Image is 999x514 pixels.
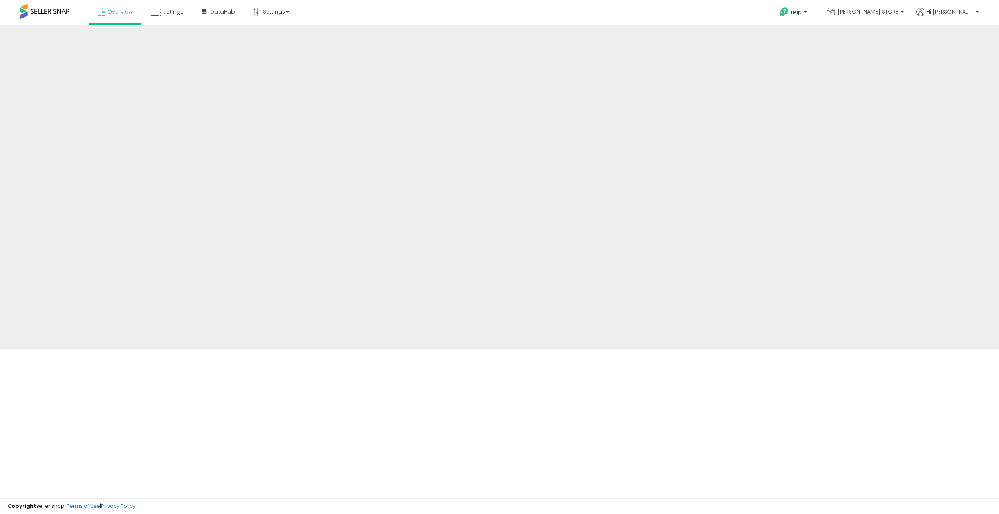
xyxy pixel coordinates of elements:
[916,8,979,25] a: Hi [PERSON_NAME]
[791,9,802,16] span: Help
[773,1,815,25] a: Help
[107,8,133,16] span: Overview
[779,7,789,17] i: Get Help
[837,8,898,16] span: [PERSON_NAME] STORE
[210,8,235,16] span: DataHub
[926,8,973,16] span: Hi [PERSON_NAME]
[163,8,183,16] span: Listings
